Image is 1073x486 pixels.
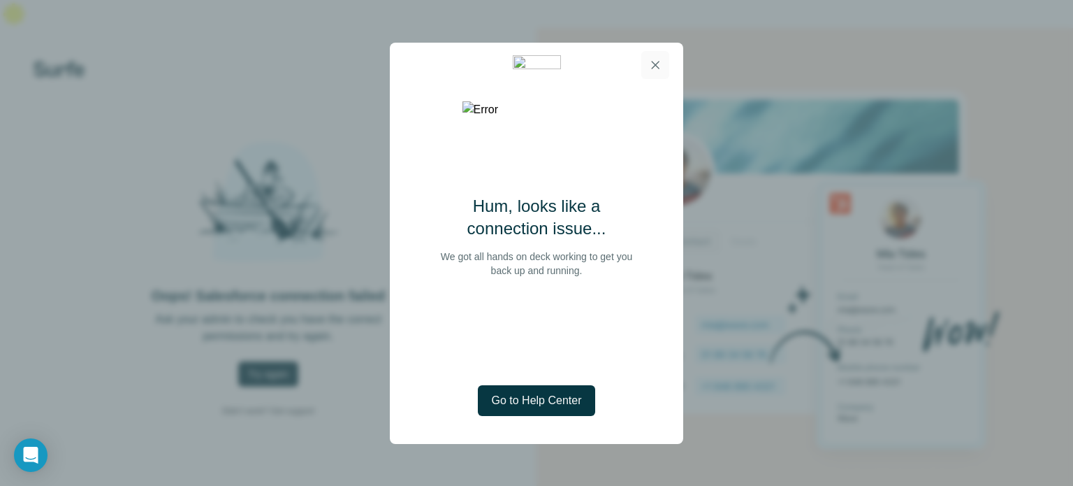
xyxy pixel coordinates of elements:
img: Error [462,101,611,118]
button: Go to Help Center [478,385,596,416]
span: Go to Help Center [492,392,582,409]
div: Open Intercom Messenger [14,438,48,472]
img: 2cdece51-d093-41a2-aaef-2bc69c0eb23f [513,55,561,74]
p: We got all hands on deck working to get you back up and running. [435,250,638,278]
h2: Hum, looks like a connection issue... [435,195,638,240]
